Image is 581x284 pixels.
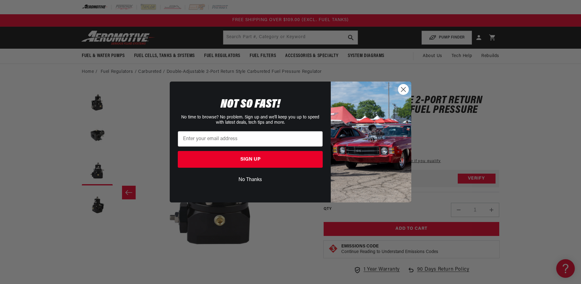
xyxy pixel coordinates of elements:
[221,98,280,111] span: NOT SO FAST!
[331,82,411,202] img: 85cdd541-2605-488b-b08c-a5ee7b438a35.jpeg
[178,174,323,186] button: No Thanks
[181,115,319,125] span: No time to browse? No problem. Sign up and we'll keep you up to speed with latest deals, tech tip...
[178,151,323,168] button: SIGN UP
[398,84,409,95] button: Close dialog
[178,131,323,147] input: Enter your email address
